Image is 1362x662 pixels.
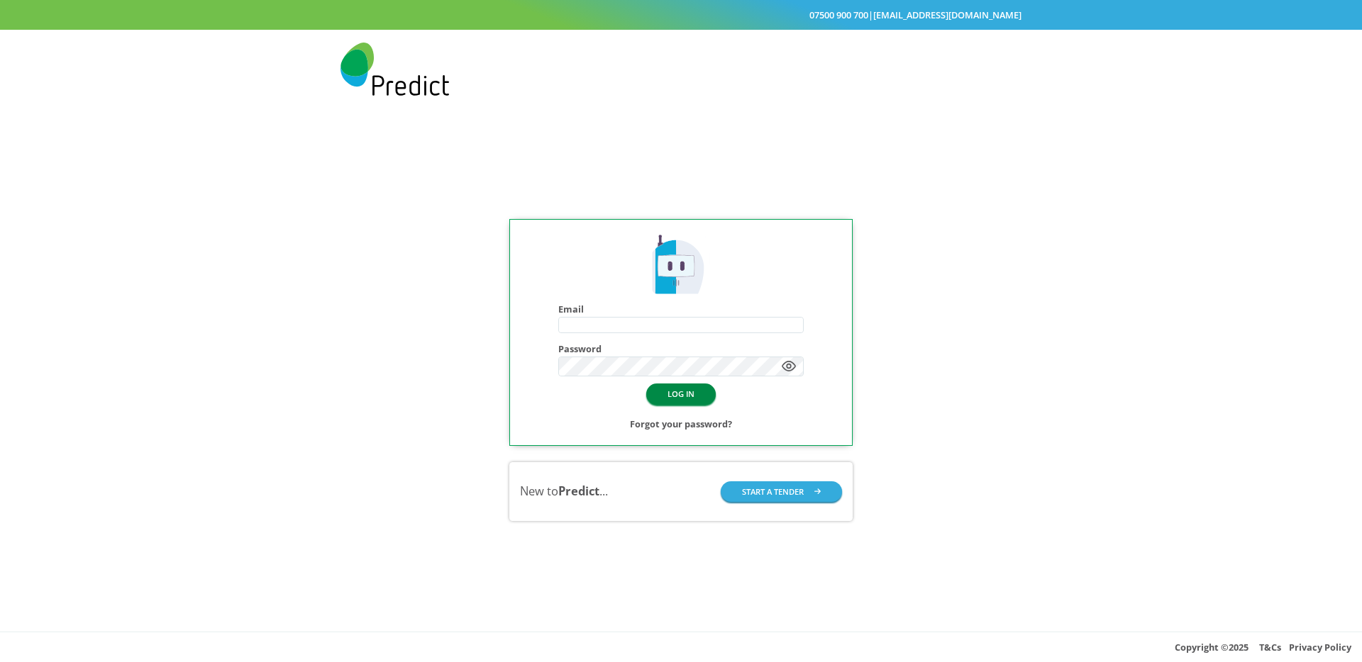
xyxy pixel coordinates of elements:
[558,304,804,315] h4: Email
[340,43,449,96] img: Predict Mobile
[340,6,1021,23] div: |
[809,9,868,21] a: 07500 900 700
[1259,641,1281,653] a: T&Cs
[721,481,843,502] button: START A TENDER
[1289,641,1351,653] a: Privacy Policy
[520,483,608,500] div: New to ...
[630,415,732,432] a: Forgot your password?
[558,483,599,499] b: Predict
[646,383,716,404] button: LOG IN
[873,9,1021,21] a: [EMAIL_ADDRESS][DOMAIN_NAME]
[558,344,804,354] h4: Password
[648,232,714,298] img: Predict Mobile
